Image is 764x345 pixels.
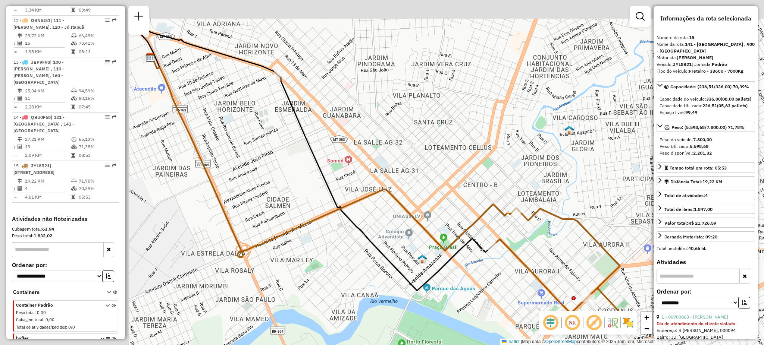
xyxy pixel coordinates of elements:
strong: 40,66 hL [688,246,706,251]
span: 15 - [13,163,54,175]
td: 1,98 KM [25,48,71,56]
div: Peso disponível: [660,150,752,156]
span: − [644,324,649,333]
td: 66,43% [78,32,116,39]
td: 07:45 [78,103,116,111]
em: Opções [105,60,110,64]
i: % de utilização do peso [71,34,77,38]
div: Número da rota: [657,34,755,41]
span: | [521,339,522,344]
strong: 15 [689,35,694,40]
td: 2,28 KM [25,103,71,111]
td: 2,09 KM [25,152,71,159]
em: Rota exportada [112,115,116,119]
strong: Padrão [712,61,727,67]
strong: 5.598,68 [690,143,708,149]
td: 08:53 [78,152,116,159]
button: Ordem crescente [102,270,114,282]
img: CDD Rondonópolis [145,53,155,62]
a: Tempo total em rota: 05:53 [657,162,755,172]
span: 0,00 [37,310,46,315]
strong: 236,51 [702,103,717,108]
i: Tempo total em rota [71,50,75,54]
span: Containers [13,288,97,296]
strong: [PERSON_NAME] [677,55,713,60]
strong: 2.201,32 [693,150,712,156]
span: : [43,317,44,322]
span: Peso do veículo: [660,137,712,142]
span: + [644,313,649,322]
span: Exibir rótulo [585,314,603,332]
div: Nome da rota: [657,41,755,54]
div: Total de itens: [664,206,713,213]
i: Total de Atividades [18,96,22,101]
div: Peso Utilizado: [660,143,752,150]
strong: 99,49 [685,110,697,115]
i: Tempo total em rota [71,153,75,158]
td: 08:11 [78,48,116,56]
a: Zoom in [641,312,652,323]
div: Jornada Motorista: 09:20 [664,234,717,240]
a: Total de atividades:4 [657,190,755,200]
div: Motorista: [657,54,755,61]
i: % de utilização do peso [71,179,77,183]
strong: (05,63 pallets) [717,103,748,108]
strong: 1.832,02 [34,233,52,238]
div: Total hectolitro: [657,245,755,252]
img: Fluxo de ruas [607,317,619,329]
i: % de utilização da cubagem [71,145,77,149]
strong: 141 - [GEOGRAPHIC_DATA] , 900 - [GEOGRAPHIC_DATA] [657,41,755,54]
td: 70,39% [78,185,116,192]
h4: Informações da rota selecionada [657,15,755,22]
a: Exibir filtros [633,9,648,24]
span: Capacidade: (236,51/336,00) 70,39% [670,84,749,89]
a: Capacidade: (236,51/336,00) 70,39% [657,81,755,91]
td: 29,72 KM [25,32,71,39]
strong: (08,00 pallets) [721,96,751,102]
i: Distância Total [18,34,22,38]
td: = [13,152,17,159]
td: / [13,185,17,192]
td: 05:53 [78,193,116,201]
em: Rota exportada [112,18,116,22]
span: buffer [16,335,97,342]
div: Endereço: R [PERSON_NAME], 000094 [657,327,755,334]
div: Capacidade do veículo: [660,96,752,102]
a: 1 - 00700063 - [PERSON_NAME] [661,314,728,320]
td: 71,38% [78,143,116,151]
td: 13 [25,143,71,151]
h4: Atividades [657,259,755,266]
div: Capacidade Utilizada: [660,102,752,109]
i: Tempo total em rota [71,195,75,199]
strong: R$ 21.726,59 [688,220,716,226]
a: Peso: (5.598,68/7.800,00) 71,78% [657,122,755,132]
span: Tempo total em rota: 05:53 [670,165,727,171]
span: 0,00 [46,317,54,322]
h4: Atividades não Roteirizadas [12,215,119,222]
div: Cubagem total: [12,226,119,232]
strong: Dia de atendimento do cliente violado [657,321,735,326]
a: Nova sessão e pesquisa [131,9,146,26]
span: Peso: (5.598,68/7.800,00) 71,78% [671,124,744,130]
td: 94,59% [78,87,116,95]
td: 25,04 KM [25,87,71,95]
a: Valor total:R$ 21.726,59 [657,218,755,228]
span: Cubagem total [16,317,43,322]
span: | 121 - [GEOGRAPHIC_DATA] , 141 - [GEOGRAPHIC_DATA] [13,114,74,133]
label: Ordenar por: [12,260,119,269]
td: 3,34 KM [25,6,71,14]
span: 19,22 KM [702,179,722,184]
td: 27,21 KM [25,136,71,143]
em: Rota exportada [112,163,116,168]
td: / [13,143,17,151]
span: Ocultar NR [563,314,581,332]
td: 4 [25,185,71,192]
td: = [13,193,17,201]
button: Ordem crescente [738,297,750,308]
td: 65,13% [78,136,116,143]
td: 19,22 KM [25,177,71,185]
span: OBN5I51 [31,18,50,23]
span: : [66,325,67,330]
td: 15 [25,39,71,47]
i: % de utilização do peso [71,137,77,142]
